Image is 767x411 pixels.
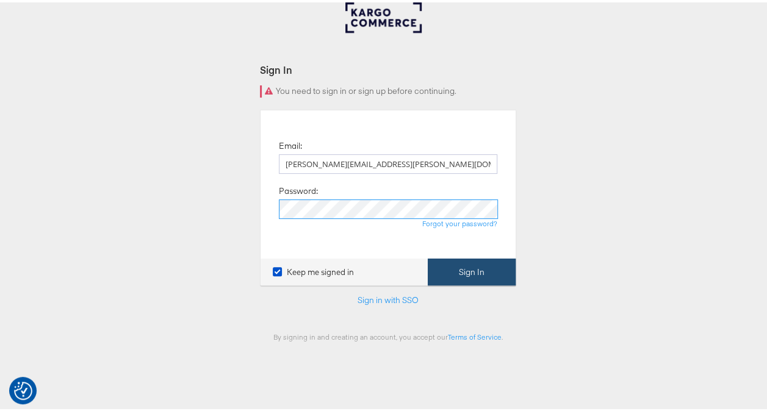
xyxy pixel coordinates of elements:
[260,83,516,95] div: You need to sign in or sign up before continuing.
[279,152,497,171] input: Email
[260,330,516,339] div: By signing in and creating an account, you accept our .
[273,264,354,276] label: Keep me signed in
[448,330,502,339] a: Terms of Service
[279,138,302,149] label: Email:
[14,379,32,398] button: Consent Preferences
[422,216,497,226] a: Forgot your password?
[428,256,516,284] button: Sign In
[14,379,32,398] img: Revisit consent button
[358,292,419,303] a: Sign in with SSO
[260,60,516,74] div: Sign In
[279,183,318,195] label: Password:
